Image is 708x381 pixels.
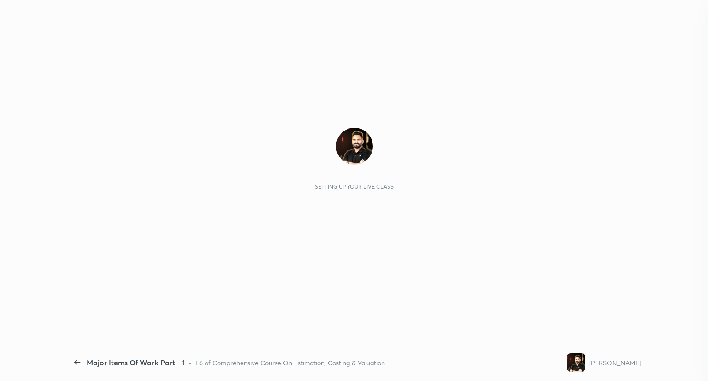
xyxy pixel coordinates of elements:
[189,358,192,368] div: •
[195,358,385,368] div: L6 of Comprehensive Course On Estimation, Costing & Valuation
[567,353,585,372] img: ae866704e905434385cbdb892f4f5a96.jpg
[87,357,185,368] div: Major Items Of Work Part - 1
[336,128,373,165] img: ae866704e905434385cbdb892f4f5a96.jpg
[589,358,641,368] div: [PERSON_NAME]
[315,183,394,190] div: Setting up your live class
